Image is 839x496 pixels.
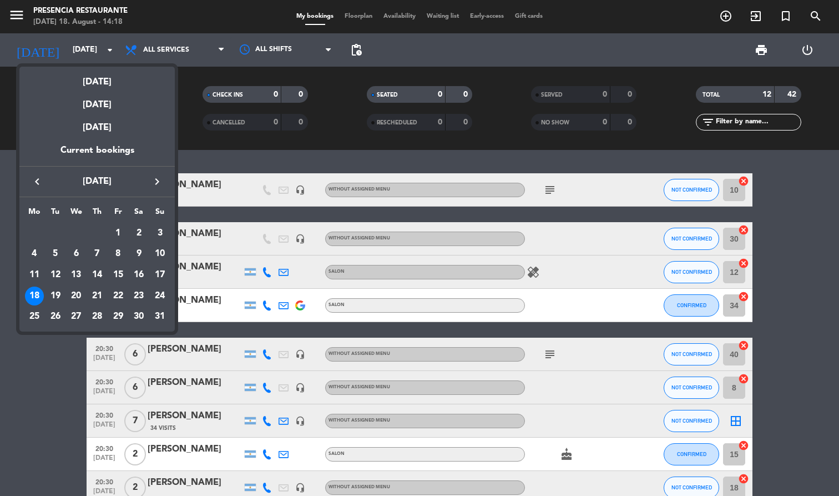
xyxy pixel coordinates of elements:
td: August 11, 2025 [24,264,45,285]
td: August 8, 2025 [108,244,129,265]
td: August 30, 2025 [129,307,150,328]
th: Wednesday [65,206,87,223]
div: 9 [129,244,148,263]
div: 10 [150,244,169,263]
td: August 4, 2025 [24,244,45,265]
th: Thursday [87,206,108,223]
div: 3 [150,224,169,243]
th: Monday [24,206,45,223]
th: Saturday [129,206,150,223]
td: August 9, 2025 [129,244,150,265]
div: 28 [88,308,107,327]
div: 5 [46,244,65,263]
div: 29 [109,308,128,327]
td: August 19, 2025 [45,285,66,307]
td: August 21, 2025 [87,285,108,307]
div: 11 [25,265,44,284]
div: 1 [109,224,128,243]
div: 6 [67,244,85,263]
div: 19 [46,287,65,305]
td: August 6, 2025 [65,244,87,265]
td: August 28, 2025 [87,307,108,328]
td: August 31, 2025 [149,307,170,328]
span: [DATE] [47,174,147,189]
div: 13 [67,265,85,284]
div: 7 [88,244,107,263]
td: August 27, 2025 [65,307,87,328]
div: 30 [129,308,148,327]
td: August 23, 2025 [129,285,150,307]
div: 22 [109,287,128,305]
td: August 2, 2025 [129,223,150,244]
div: [DATE] [19,89,175,112]
td: August 1, 2025 [108,223,129,244]
i: keyboard_arrow_left [31,175,44,188]
div: 20 [67,287,85,305]
td: August 16, 2025 [129,264,150,285]
td: August 13, 2025 [65,264,87,285]
td: August 12, 2025 [45,264,66,285]
td: August 3, 2025 [149,223,170,244]
button: keyboard_arrow_right [147,174,167,189]
div: 23 [129,287,148,305]
div: 16 [129,265,148,284]
td: August 20, 2025 [65,285,87,307]
td: August 29, 2025 [108,307,129,328]
th: Sunday [149,206,170,223]
td: August 24, 2025 [149,285,170,307]
td: August 22, 2025 [108,285,129,307]
div: Current bookings [19,143,175,166]
div: 17 [150,265,169,284]
td: August 14, 2025 [87,264,108,285]
div: 27 [67,308,85,327]
div: 2 [129,224,148,243]
th: Friday [108,206,129,223]
div: 18 [25,287,44,305]
div: 8 [109,244,128,263]
td: August 17, 2025 [149,264,170,285]
th: Tuesday [45,206,66,223]
div: 4 [25,244,44,263]
button: keyboard_arrow_left [27,174,47,189]
td: AUG [24,223,108,244]
td: August 15, 2025 [108,264,129,285]
div: [DATE] [19,112,175,143]
td: August 10, 2025 [149,244,170,265]
div: 25 [25,308,44,327]
td: August 26, 2025 [45,307,66,328]
div: 31 [150,308,169,327]
div: 14 [88,265,107,284]
i: keyboard_arrow_right [150,175,164,188]
td: August 7, 2025 [87,244,108,265]
div: 12 [46,265,65,284]
td: August 25, 2025 [24,307,45,328]
td: August 5, 2025 [45,244,66,265]
div: 15 [109,265,128,284]
div: 24 [150,287,169,305]
div: [DATE] [19,67,175,89]
td: August 18, 2025 [24,285,45,307]
div: 21 [88,287,107,305]
div: 26 [46,308,65,327]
